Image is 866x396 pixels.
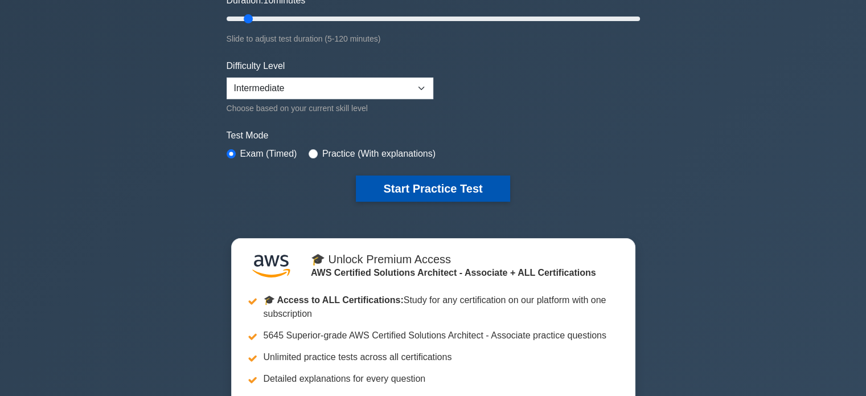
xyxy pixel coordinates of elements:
[322,147,436,161] label: Practice (With explanations)
[240,147,297,161] label: Exam (Timed)
[227,32,640,46] div: Slide to adjust test duration (5-120 minutes)
[227,59,285,73] label: Difficulty Level
[356,175,510,202] button: Start Practice Test
[227,129,640,142] label: Test Mode
[227,101,433,115] div: Choose based on your current skill level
